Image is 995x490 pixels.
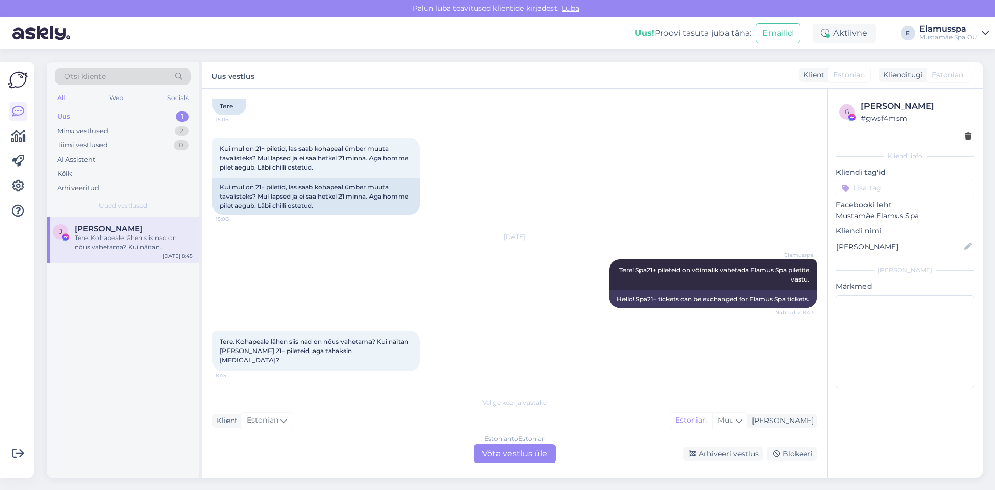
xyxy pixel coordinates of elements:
[919,25,977,33] div: Elamusspa
[57,140,108,150] div: Tiimi vestlused
[165,91,191,105] div: Socials
[8,70,28,90] img: Askly Logo
[836,200,974,211] p: Facebooki leht
[75,224,143,233] span: Jane Ly
[59,228,62,235] span: J
[247,415,278,426] span: Estonian
[57,126,108,136] div: Minu vestlused
[55,91,67,105] div: All
[836,265,974,275] div: [PERSON_NAME]
[75,233,193,252] div: Tere. Kohapeale lähen siis nad on nõus vahetama? Kui näitan [PERSON_NAME] 21+ pileteid, aga tahak...
[57,155,95,165] div: AI Assistent
[901,26,915,40] div: E
[175,126,189,136] div: 2
[767,447,817,461] div: Blokeeri
[836,151,974,161] div: Kliendi info
[861,100,971,113] div: [PERSON_NAME]
[64,71,106,82] span: Otsi kliente
[57,169,72,179] div: Kõik
[670,413,712,428] div: Estonian
[718,415,734,425] span: Muu
[176,111,189,122] div: 1
[635,28,655,38] b: Uus!
[99,201,147,211] span: Uued vestlused
[919,33,977,41] div: Mustamäe Spa OÜ
[174,140,189,150] div: 0
[748,415,814,426] div: [PERSON_NAME]
[932,69,963,80] span: Estonian
[163,252,193,260] div: [DATE] 8:45
[775,309,814,316] span: Nähtud ✓ 8:43
[609,290,817,308] div: Hello! Spa21+ tickets can be exchanged for Elamus Spa tickets.
[212,232,817,242] div: [DATE]
[220,338,410,364] span: Tere. Kohapeale lähen siis nad on nõus vahetama? Kui näitan [PERSON_NAME] 21+ pileteid, aga tahak...
[833,69,865,80] span: Estonian
[836,226,974,236] p: Kliendi nimi
[836,241,962,253] input: Lisa nimi
[216,215,254,223] span: 15:06
[845,108,849,116] span: g
[211,68,254,82] label: Uus vestlus
[57,111,70,122] div: Uus
[220,145,410,171] span: Kui mul on 21+ piletid, las saab kohapeal ümber muuta tavalisteks? Mul lapsed ja ei saa hetkel 21...
[212,97,246,115] div: Tere
[683,447,763,461] div: Arhiveeri vestlus
[559,4,582,13] span: Luba
[879,69,923,80] div: Klienditugi
[212,398,817,408] div: Valige keel ja vastake
[212,178,420,215] div: Kui mul on 21+ piletid, las saab kohapeal ümber muuta tavalisteks? Mul lapsed ja ei saa hetkel 21...
[216,372,254,380] span: 8:45
[619,266,811,283] span: Tere! Spa21+ pileteid on võimalik vahetada Elamus Spa piletite vastu.
[107,91,125,105] div: Web
[635,27,751,39] div: Proovi tasuta juba täna:
[836,180,974,195] input: Lisa tag
[836,211,974,221] p: Mustamäe Elamus Spa
[474,444,556,463] div: Võta vestlus üle
[216,116,254,123] span: 15:05
[484,434,546,443] div: Estonian to Estonian
[919,25,989,41] a: ElamusspaMustamäe Spa OÜ
[799,69,825,80] div: Klient
[836,167,974,178] p: Kliendi tag'id
[836,281,974,292] p: Märkmed
[756,23,800,43] button: Emailid
[212,415,238,426] div: Klient
[813,24,876,43] div: Aktiivne
[57,183,99,193] div: Arhiveeritud
[775,251,814,259] span: Elamusspa
[861,113,971,124] div: # gwsf4msm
